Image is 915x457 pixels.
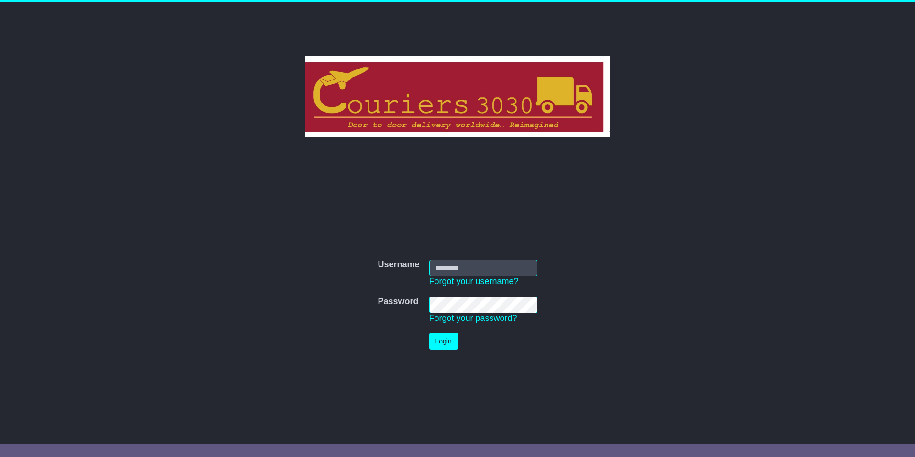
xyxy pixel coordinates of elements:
img: Couriers 3030 [305,56,611,137]
label: Username [378,260,419,270]
label: Password [378,297,418,307]
a: Forgot your username? [429,276,519,286]
button: Login [429,333,458,350]
a: Forgot your password? [429,313,517,323]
